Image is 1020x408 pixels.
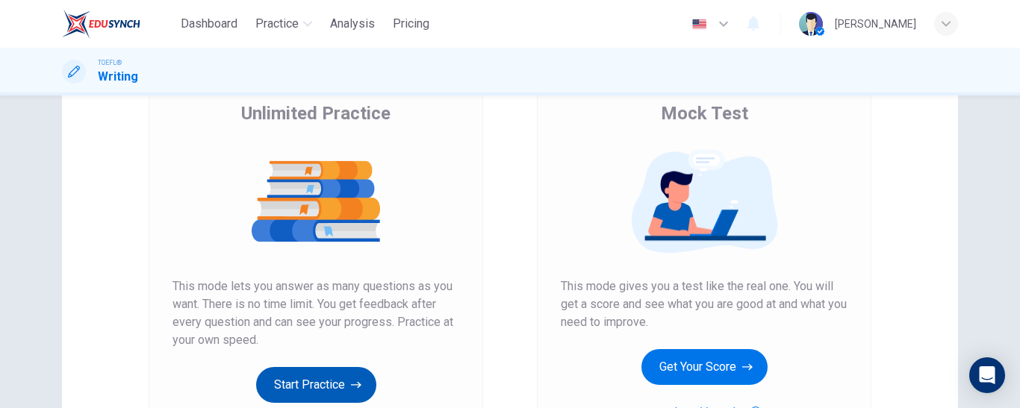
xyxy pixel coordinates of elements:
button: Analysis [324,10,381,37]
h1: Writing [98,68,138,86]
button: Start Practice [256,367,376,403]
img: Profile picture [799,12,823,36]
span: Unlimited Practice [241,101,391,125]
span: This mode gives you a test like the real one. You will get a score and see what you are good at a... [561,277,848,331]
span: Dashboard [181,15,237,33]
div: [PERSON_NAME] [835,15,916,33]
span: Mock Test [661,101,748,125]
button: Dashboard [175,10,243,37]
img: en [690,19,709,30]
span: TOEFL® [98,57,122,68]
span: This mode lets you answer as many questions as you want. There is no time limit. You get feedback... [172,277,459,349]
img: EduSynch logo [62,9,140,39]
div: Open Intercom Messenger [969,357,1005,393]
span: Practice [255,15,299,33]
button: Get Your Score [641,349,768,385]
button: Pricing [387,10,435,37]
button: Practice [249,10,318,37]
a: EduSynch logo [62,9,175,39]
span: Analysis [330,15,375,33]
span: Pricing [393,15,429,33]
